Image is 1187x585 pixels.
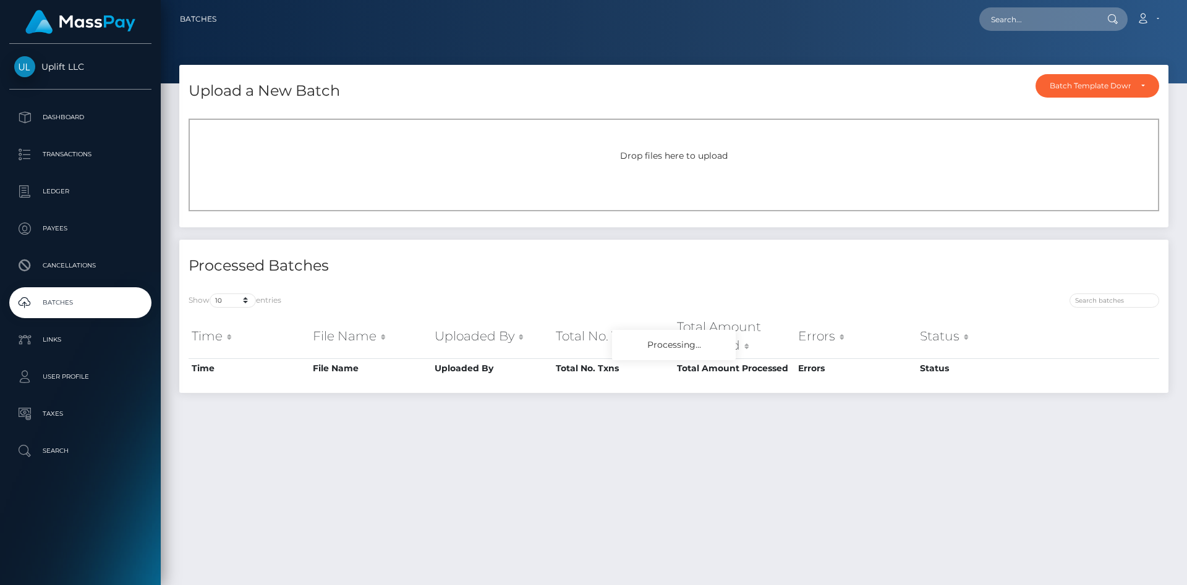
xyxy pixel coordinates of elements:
div: Batch Template Download [1050,81,1131,91]
th: Errors [795,358,916,378]
th: Errors [795,314,916,358]
th: Uploaded By [432,358,553,378]
a: Taxes [9,398,151,429]
p: Cancellations [14,256,147,275]
a: Cancellations [9,250,151,281]
p: Ledger [14,182,147,201]
th: Time [189,358,310,378]
a: Links [9,324,151,355]
div: Processing... [612,330,736,360]
a: Batches [9,287,151,318]
th: Status [917,314,1038,358]
img: Uplift LLC [14,56,35,77]
th: Total Amount Processed [674,358,795,378]
h4: Upload a New Batch [189,80,340,102]
th: File Name [310,358,431,378]
p: Batches [14,293,147,312]
a: Batches [180,6,216,32]
p: Payees [14,219,147,238]
img: MassPay Logo [25,10,135,34]
label: Show entries [189,293,281,308]
select: Showentries [210,293,256,308]
p: User Profile [14,368,147,386]
th: Total No. Txns [553,358,674,378]
p: Dashboard [14,108,147,127]
button: Batch Template Download [1036,74,1159,98]
p: Links [14,330,147,349]
th: File Name [310,314,431,358]
input: Search... [979,7,1096,31]
th: Time [189,314,310,358]
span: Drop files here to upload [620,150,728,161]
a: User Profile [9,361,151,392]
p: Search [14,442,147,460]
p: Taxes [14,405,147,423]
th: Total Amount Processed [674,314,795,358]
a: Ledger [9,176,151,207]
a: Payees [9,213,151,244]
h4: Processed Batches [189,255,665,277]
a: Transactions [9,139,151,170]
a: Search [9,436,151,466]
span: Uplift LLC [9,61,151,72]
p: Transactions [14,145,147,164]
a: Dashboard [9,102,151,133]
th: Uploaded By [432,314,553,358]
th: Total No. Txns [553,314,674,358]
th: Status [917,358,1038,378]
input: Search batches [1070,293,1159,308]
